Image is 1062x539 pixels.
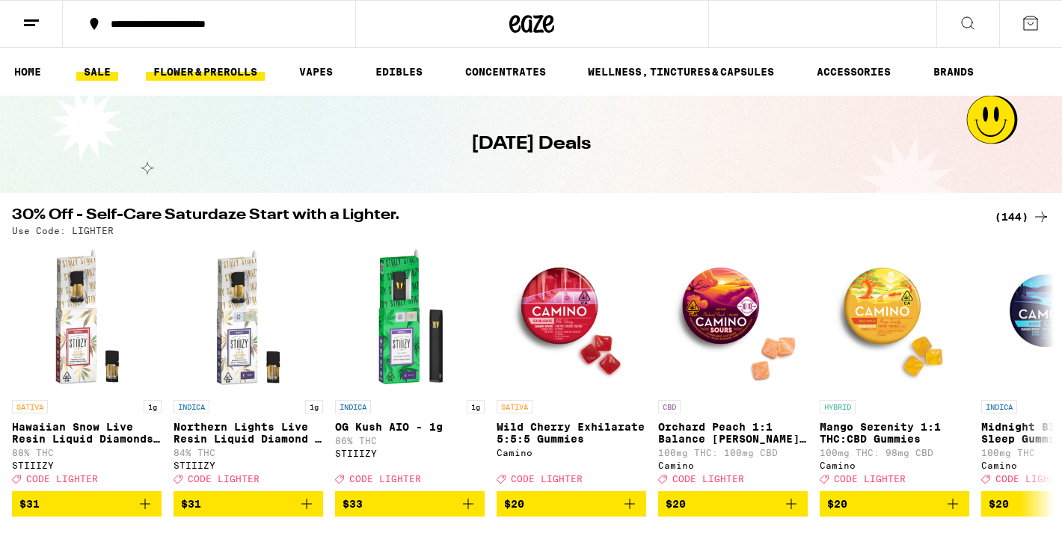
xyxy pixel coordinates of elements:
[820,243,969,392] img: Camino - Mango Serenity 1:1 THC:CBD Gummies
[658,243,808,392] img: Camino - Orchard Peach 1:1 Balance Sours Gummies
[981,400,1017,413] p: INDICA
[12,448,162,458] p: 88% THC
[26,474,98,484] span: CODE LIGHTER
[497,243,646,491] a: Open page for Wild Cherry Exhilarate 5:5:5 Gummies from Camino
[658,448,808,458] p: 100mg THC: 100mg CBD
[580,63,782,81] a: WELLNESS, TINCTURES & CAPSULES
[335,491,485,517] button: Add to bag
[834,474,906,484] span: CODE LIGHTER
[174,421,323,445] p: Northern Lights Live Resin Liquid Diamond - 1g
[820,491,969,517] button: Add to bag
[368,63,430,81] a: EDIBLES
[335,436,485,446] p: 86% THC
[471,132,591,157] h1: [DATE] Deals
[504,498,524,510] span: $20
[658,243,808,491] a: Open page for Orchard Peach 1:1 Balance Sours Gummies from Camino
[820,448,969,458] p: 100mg THC: 98mg CBD
[146,63,265,81] a: FLOWER & PREROLLS
[820,243,969,491] a: Open page for Mango Serenity 1:1 THC:CBD Gummies from Camino
[995,208,1050,226] a: (144)
[658,400,681,413] p: CBD
[497,243,646,392] img: Camino - Wild Cherry Exhilarate 5:5:5 Gummies
[174,400,209,413] p: INDICA
[335,421,485,433] p: OG Kush AIO - 1g
[335,449,485,458] div: STIIIZY
[820,400,856,413] p: HYBRID
[926,63,981,81] button: BRANDS
[144,400,162,413] p: 1g
[672,474,744,484] span: CODE LIGHTER
[820,461,969,470] div: Camino
[666,498,686,510] span: $20
[497,421,646,445] p: Wild Cherry Exhilarate 5:5:5 Gummies
[76,63,118,81] a: SALE
[12,461,162,470] div: STIIIZY
[658,491,808,517] button: Add to bag
[497,448,646,458] div: Camino
[34,10,65,24] span: Help
[174,461,323,470] div: STIIIZY
[12,400,48,413] p: SATIVA
[305,400,323,413] p: 1g
[19,498,40,510] span: $31
[335,243,485,392] img: STIIIZY - OG Kush AIO - 1g
[174,491,323,517] button: Add to bag
[174,243,323,491] a: Open page for Northern Lights Live Resin Liquid Diamond - 1g from STIIIZY
[7,63,49,81] a: HOME
[820,421,969,445] p: Mango Serenity 1:1 THC:CBD Gummies
[335,400,371,413] p: INDICA
[458,63,553,81] a: CONCENTRATES
[335,243,485,491] a: Open page for OG Kush AIO - 1g from STIIIZY
[188,474,260,484] span: CODE LIGHTER
[467,400,485,413] p: 1g
[174,243,323,392] img: STIIIZY - Northern Lights Live Resin Liquid Diamond - 1g
[174,448,323,458] p: 84% THC
[12,208,977,226] h2: 30% Off - Self-Care Saturdaze Start with a Lighter.
[827,498,847,510] span: $20
[343,498,363,510] span: $33
[658,461,808,470] div: Camino
[497,400,532,413] p: SATIVA
[511,474,583,484] span: CODE LIGHTER
[12,226,114,235] p: Use Code: LIGHTER
[292,63,340,81] a: VAPES
[809,63,898,81] a: ACCESSORIES
[989,498,1009,510] span: $20
[658,421,808,445] p: Orchard Peach 1:1 Balance [PERSON_NAME] Gummies
[12,243,162,491] a: Open page for Hawaiian Snow Live Resin Liquid Diamonds - 1g from STIIIZY
[349,474,421,484] span: CODE LIGHTER
[181,498,201,510] span: $31
[12,491,162,517] button: Add to bag
[497,491,646,517] button: Add to bag
[12,421,162,445] p: Hawaiian Snow Live Resin Liquid Diamonds - 1g
[12,243,162,392] img: STIIIZY - Hawaiian Snow Live Resin Liquid Diamonds - 1g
